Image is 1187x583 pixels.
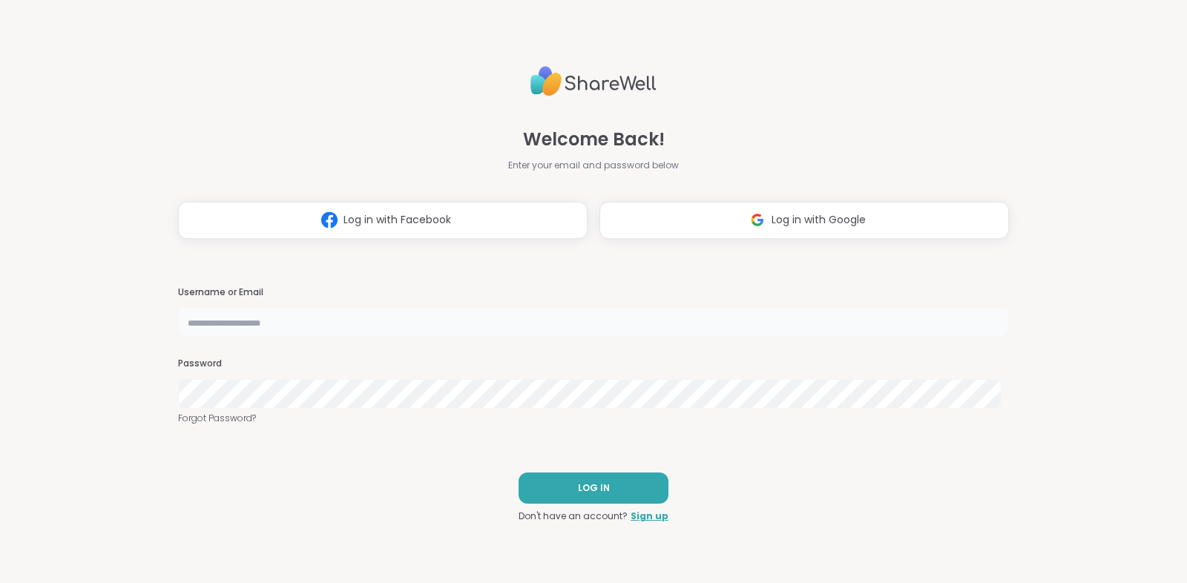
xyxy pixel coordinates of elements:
span: Welcome Back! [523,126,665,153]
img: ShareWell Logo [530,60,657,102]
button: Log in with Facebook [178,202,588,239]
a: Sign up [631,510,668,523]
h3: Username or Email [178,286,1009,299]
span: LOG IN [578,481,610,495]
span: Log in with Facebook [343,212,451,228]
h3: Password [178,358,1009,370]
button: Log in with Google [599,202,1009,239]
a: Forgot Password? [178,412,1009,425]
img: ShareWell Logomark [315,206,343,234]
span: Enter your email and password below [508,159,679,172]
span: Don't have an account? [519,510,628,523]
img: ShareWell Logomark [743,206,772,234]
button: LOG IN [519,472,668,504]
span: Log in with Google [772,212,866,228]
